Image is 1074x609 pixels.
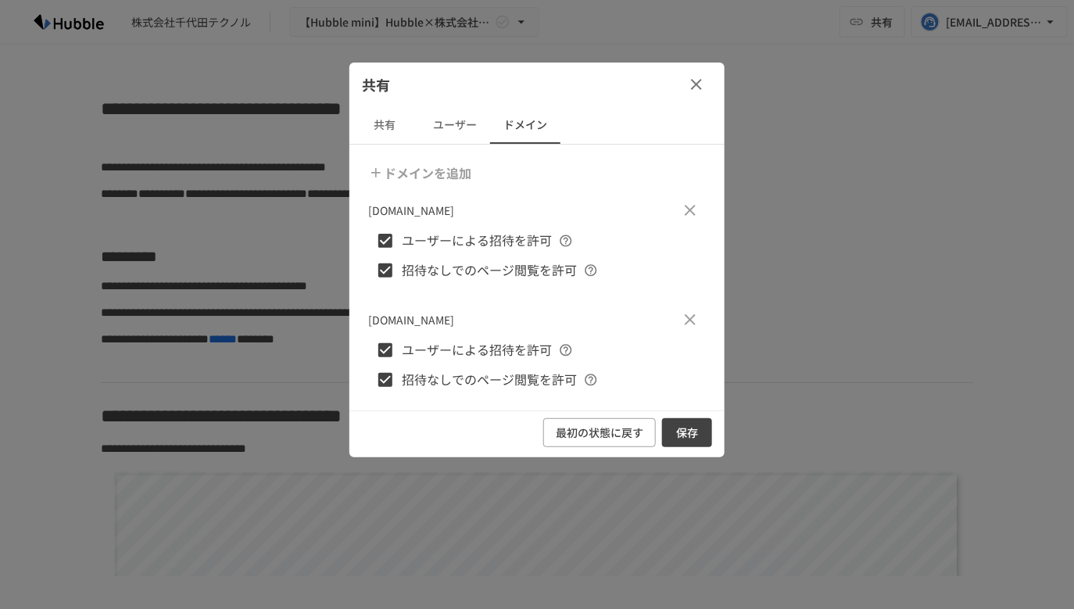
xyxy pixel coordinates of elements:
div: 共有 [349,63,725,106]
button: 共有 [349,106,420,144]
button: ユーザー [420,106,490,144]
button: ドメインを追加 [365,157,478,188]
p: [DOMAIN_NAME] [368,311,454,328]
button: 保存 [662,418,712,447]
span: ユーザーによる招待を許可 [402,231,552,251]
span: 招待なしでのページ閲覧を許可 [402,370,577,390]
span: 招待なしでのページ閲覧を許可 [402,260,577,281]
span: ユーザーによる招待を許可 [402,340,552,360]
button: ドメイン [490,106,560,144]
p: [DOMAIN_NAME] [368,202,454,219]
button: 最初の状態に戻す [543,418,656,447]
